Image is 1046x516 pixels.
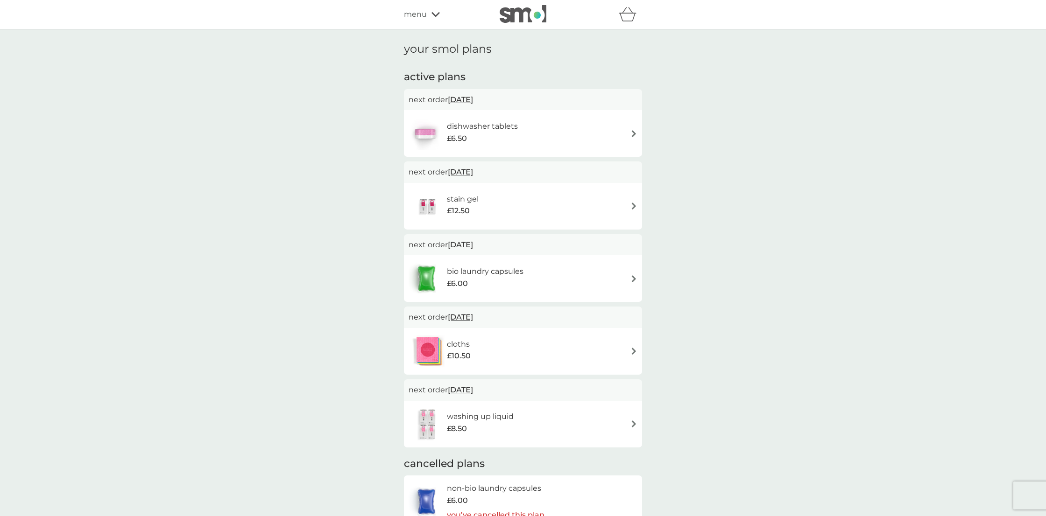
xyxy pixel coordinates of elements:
[447,338,471,350] h6: cloths
[630,348,637,355] img: arrow right
[447,482,544,495] h6: non-bio laundry capsules
[500,5,546,23] img: smol
[448,308,473,326] span: [DATE]
[447,132,467,145] span: £6.50
[409,117,441,150] img: dishwasher tablets
[409,335,447,368] img: cloths
[447,193,479,205] h6: stain gel
[630,130,637,137] img: arrow right
[447,495,468,507] span: £6.00
[404,8,427,21] span: menu
[447,423,467,435] span: £8.50
[448,236,473,254] span: [DATE]
[447,411,514,423] h6: washing up liquid
[404,457,642,471] h2: cancelled plans
[447,120,518,132] h6: dishwasher tablets
[447,278,468,290] span: £6.00
[447,350,471,362] span: £10.50
[448,91,473,109] span: [DATE]
[409,311,637,323] p: next order
[404,70,642,84] h2: active plans
[409,239,637,251] p: next order
[409,262,444,295] img: bio laundry capsules
[619,5,642,24] div: basket
[630,202,637,209] img: arrow right
[448,163,473,181] span: [DATE]
[409,190,447,223] img: stain gel
[409,408,447,440] img: washing up liquid
[447,205,470,217] span: £12.50
[404,42,642,56] h1: your smol plans
[447,265,523,278] h6: bio laundry capsules
[409,94,637,106] p: next order
[630,420,637,427] img: arrow right
[630,275,637,282] img: arrow right
[409,384,637,396] p: next order
[409,166,637,178] p: next order
[448,381,473,399] span: [DATE]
